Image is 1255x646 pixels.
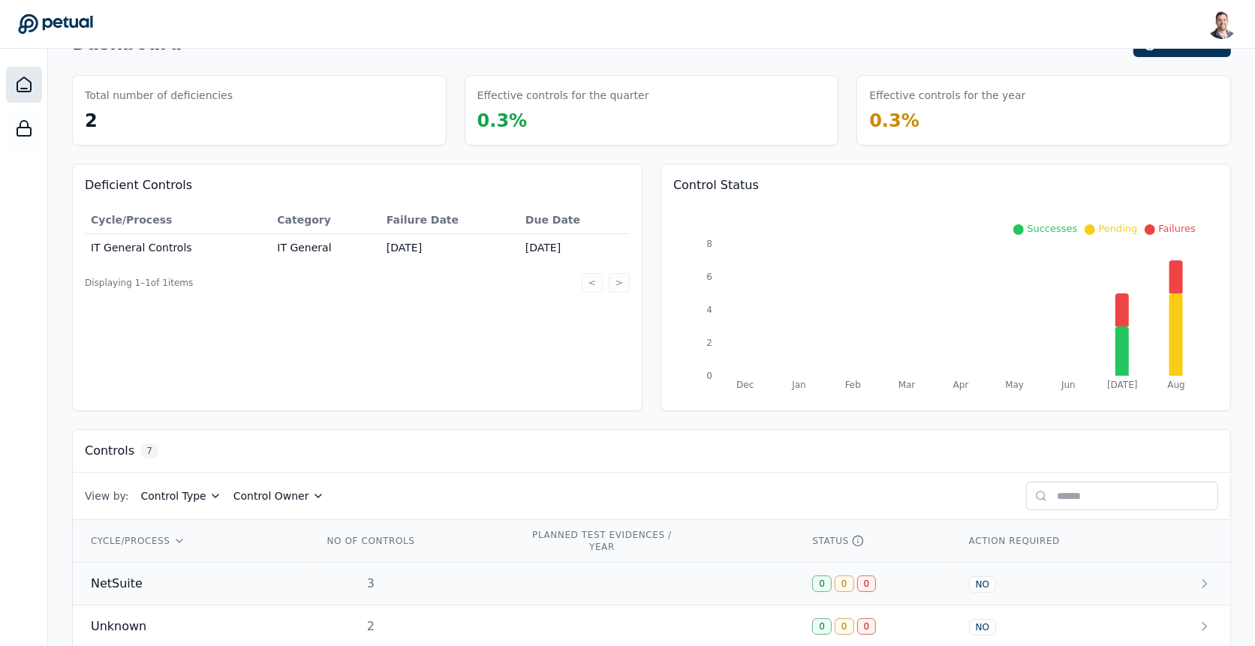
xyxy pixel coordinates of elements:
img: Snir Kodesh [1207,9,1237,39]
h3: Control Status [673,176,1218,194]
h3: Total number of deficiencies [85,88,233,103]
span: 0.3 % [477,110,528,131]
span: 2 [85,110,98,131]
span: Pending [1098,223,1137,234]
a: Dashboard [6,67,42,103]
th: ACTION REQUIRED [951,520,1151,563]
tspan: [DATE] [1107,380,1137,390]
td: [DATE] [519,234,630,262]
div: STATUS [812,535,932,547]
div: 0 [835,618,854,635]
td: [DATE] [381,234,519,262]
span: 0.3 % [869,110,919,131]
span: View by: [85,488,129,503]
th: Due Date [519,206,630,234]
tspan: Mar [898,380,916,390]
tspan: May [1005,380,1024,390]
div: PLANNED TEST EVIDENCES / YEAR [530,529,674,553]
tspan: 0 [706,371,712,381]
h3: Effective controls for the quarter [477,88,649,103]
tspan: Aug [1167,380,1184,390]
div: 0 [857,575,877,592]
tspan: 6 [706,272,712,282]
button: < [582,273,603,293]
span: Displaying 1– 1 of 1 items [85,277,193,289]
h3: Deficient Controls [85,176,630,194]
span: Unknown [91,617,146,635]
div: 3 [323,575,419,593]
tspan: Feb [845,380,861,390]
tspan: Jun [1061,380,1076,390]
div: NO OF CONTROLS [323,535,419,547]
div: 2 [323,617,419,635]
tspan: Dec [736,380,754,390]
div: NO [969,619,996,635]
button: Control Owner [233,488,324,503]
tspan: 8 [706,239,712,249]
a: SOC [6,110,42,146]
button: > [609,273,630,293]
span: Failures [1158,223,1196,234]
span: NetSuite [91,575,143,593]
th: Category [271,206,381,234]
tspan: Apr [953,380,969,390]
h3: Controls [85,442,134,460]
div: 0 [812,575,832,592]
div: CYCLE/PROCESS [91,535,287,547]
div: NO [969,576,996,593]
h3: Effective controls for the year [869,88,1025,103]
div: 0 [857,618,877,635]
th: Cycle/Process [85,206,271,234]
button: Control Type [141,488,221,503]
span: 7 [140,443,158,458]
div: 0 [812,618,832,635]
span: Successes [1027,223,1077,234]
td: IT General [271,234,381,262]
tspan: 2 [706,338,712,348]
td: IT General Controls [85,234,271,262]
th: Failure Date [381,206,519,234]
tspan: 4 [706,305,712,315]
div: 0 [835,575,854,592]
a: Go to Dashboard [18,14,93,35]
tspan: Jan [791,380,805,390]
